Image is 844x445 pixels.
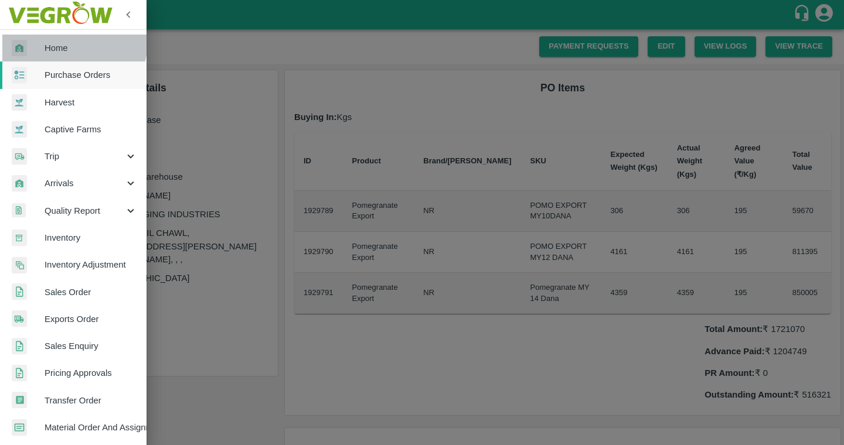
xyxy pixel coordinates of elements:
span: Material Order And Assignment [45,421,137,434]
img: whArrival [12,40,27,57]
img: sales [12,365,27,382]
img: harvest [12,121,27,138]
img: harvest [12,94,27,111]
img: centralMaterial [12,419,27,436]
img: delivery [12,148,27,165]
span: Sales Enquiry [45,340,137,352]
img: sales [12,283,27,300]
img: whArrival [12,175,27,192]
img: reciept [12,67,27,84]
span: Pricing Approvals [45,367,137,379]
span: Purchase Orders [45,69,137,81]
span: Transfer Order [45,394,137,407]
img: inventory [12,256,27,273]
img: whInventory [12,230,27,247]
span: Trip [45,150,124,163]
img: qualityReport [12,203,26,218]
span: Arrivals [45,177,124,190]
span: Harvest [45,96,137,109]
span: Quality Report [45,204,124,217]
span: Sales Order [45,286,137,299]
span: Exports Order [45,313,137,326]
img: whTransfer [12,392,27,409]
span: Home [45,42,137,54]
span: Captive Farms [45,123,137,136]
img: shipments [12,310,27,327]
span: Inventory [45,231,137,244]
img: sales [12,338,27,355]
span: Inventory Adjustment [45,258,137,271]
